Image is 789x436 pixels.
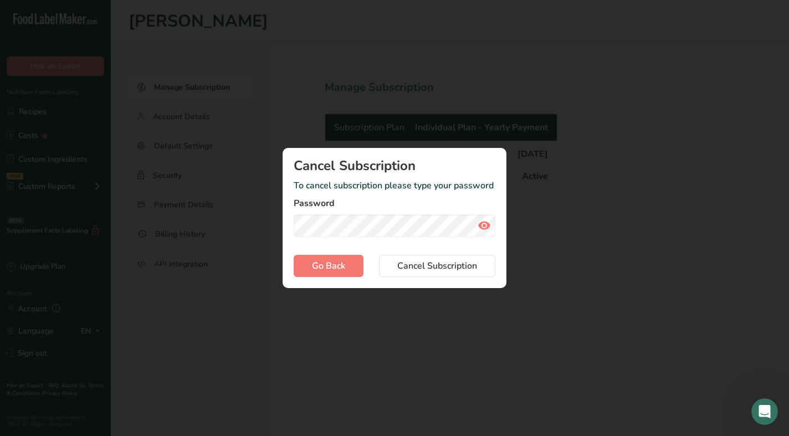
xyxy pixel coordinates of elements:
[312,259,345,273] span: Go Back
[751,398,778,425] iframe: Intercom live chat
[379,255,495,277] button: Cancel Subscription
[294,197,495,210] label: Password
[294,159,495,172] h1: Cancel Subscription
[294,179,495,192] p: To cancel subscription please type your password
[397,259,477,273] span: Cancel Subscription
[294,255,363,277] button: Go Back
